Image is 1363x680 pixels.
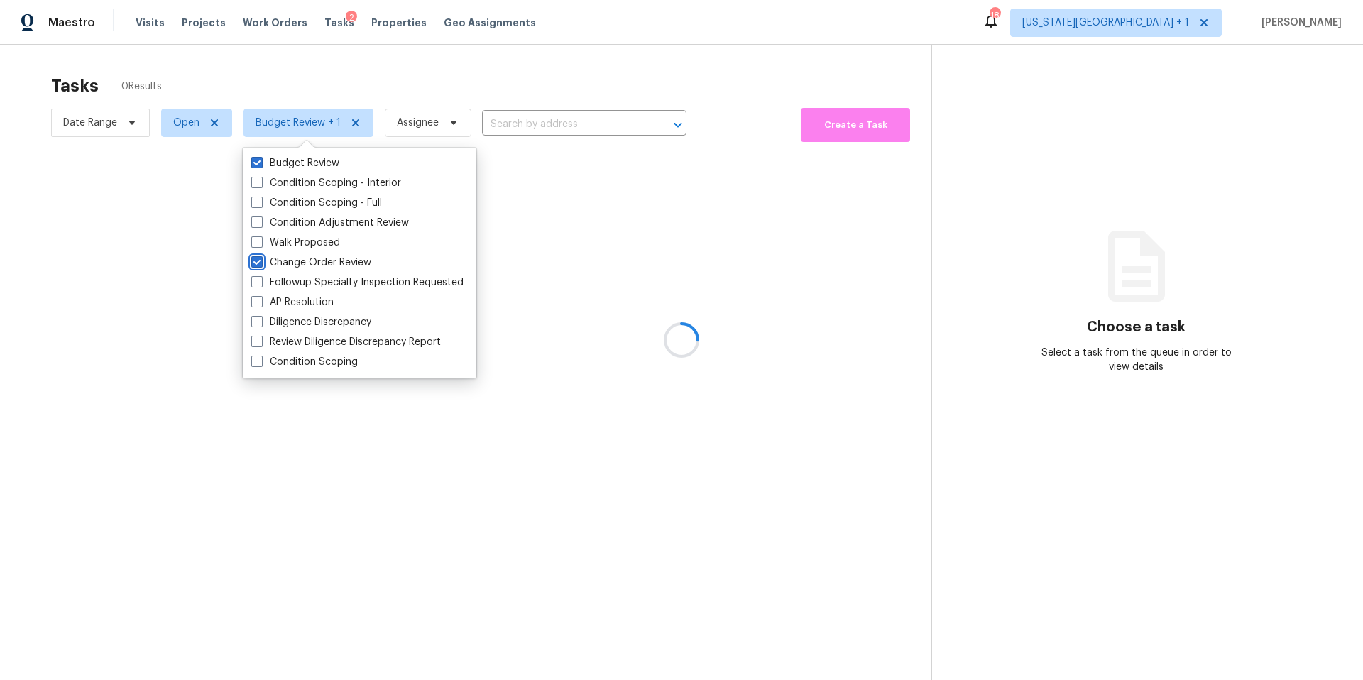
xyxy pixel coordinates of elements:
[251,176,401,190] label: Condition Scoping - Interior
[251,295,334,309] label: AP Resolution
[251,216,409,230] label: Condition Adjustment Review
[251,275,464,290] label: Followup Specialty Inspection Requested
[251,315,371,329] label: Diligence Discrepancy
[251,256,371,270] label: Change Order Review
[251,156,339,170] label: Budget Review
[346,11,357,25] div: 2
[990,9,1000,23] div: 18
[251,335,441,349] label: Review Diligence Discrepancy Report
[251,355,358,369] label: Condition Scoping
[251,196,382,210] label: Condition Scoping - Full
[251,236,340,250] label: Walk Proposed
